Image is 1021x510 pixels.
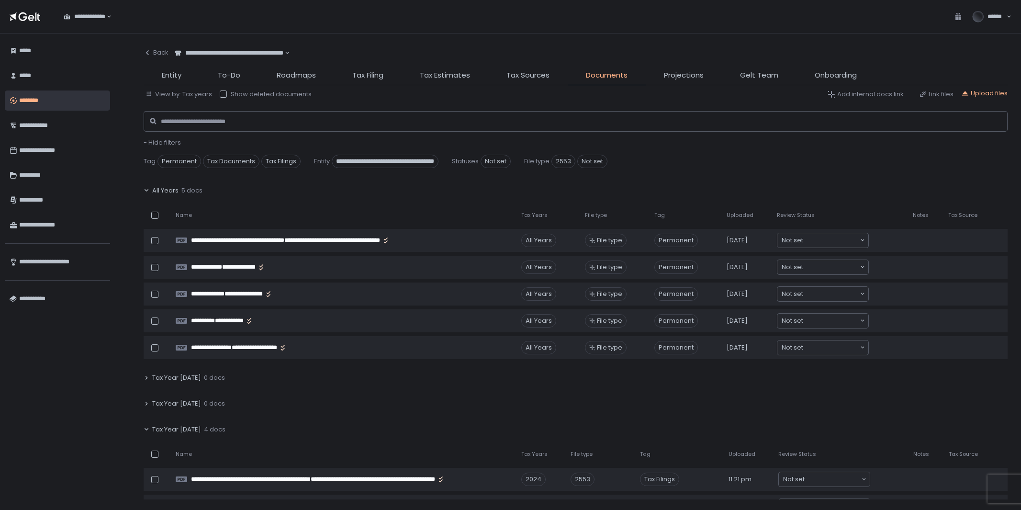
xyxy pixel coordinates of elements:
span: Uploaded [727,212,753,219]
span: Tax Filing [352,70,383,81]
div: Search for option [777,287,868,301]
span: Tax Filings [261,155,301,168]
span: Tax Year [DATE] [152,425,201,434]
input: Search for option [283,48,284,58]
div: All Years [521,261,556,274]
span: Permanent [654,341,698,354]
span: Permanent [654,234,698,247]
span: Review Status [777,212,815,219]
span: Tax Filings [640,473,679,486]
span: Tax Year [DATE] [152,374,201,382]
span: 0 docs [204,374,225,382]
span: To-Do [218,70,240,81]
span: Notes [913,451,929,458]
div: Search for option [777,233,868,248]
span: 0 docs [204,399,225,408]
input: Search for option [803,289,859,299]
span: [DATE] [727,263,748,272]
span: Not set [782,316,803,326]
div: Search for option [777,340,868,355]
span: Tax Years [521,212,548,219]
span: Entity [314,157,330,166]
span: 4 docs [204,425,225,434]
input: Search for option [803,316,859,326]
span: - Hide filters [144,138,181,147]
span: Tax Sources [506,70,550,81]
span: 11:21 pm [729,475,752,484]
span: Uploaded [729,451,755,458]
span: Gelt Team [740,70,778,81]
span: Permanent [157,155,201,168]
span: Review Status [778,451,816,458]
input: Search for option [803,343,859,352]
button: Add internal docs link [828,90,904,99]
span: File type [571,451,593,458]
span: Notes [913,212,929,219]
span: All Years [152,186,179,195]
div: Search for option [777,314,868,328]
span: Permanent [654,314,698,328]
span: Not set [782,262,803,272]
span: File type [524,157,550,166]
span: Tax Years [521,451,548,458]
div: 2553 [571,473,595,486]
input: Search for option [803,236,859,245]
div: Search for option [57,7,112,27]
span: Tax Documents [203,155,259,168]
span: 5 docs [181,186,202,195]
span: Tag [640,451,651,458]
div: All Years [521,314,556,328]
span: [DATE] [727,290,748,298]
span: [DATE] [727,236,748,245]
span: File type [597,343,622,352]
span: Projections [664,70,704,81]
span: Permanent [654,261,698,274]
div: Search for option [168,43,290,63]
span: File type [597,236,622,245]
div: Search for option [779,472,870,487]
div: All Years [521,287,556,301]
div: 2024 [521,473,546,486]
span: Not set [782,236,803,245]
span: Permanent [654,287,698,301]
span: Tax Year [DATE] [152,399,201,408]
span: Not set [782,343,803,352]
span: Name [176,451,192,458]
span: Name [176,212,192,219]
div: All Years [521,234,556,247]
span: Tax Estimates [420,70,470,81]
span: Tag [144,157,156,166]
span: Statuses [452,157,479,166]
span: File type [585,212,607,219]
span: [DATE] [727,343,748,352]
button: Link files [919,90,954,99]
span: 2553 [551,155,575,168]
span: File type [597,317,622,325]
span: Documents [586,70,628,81]
span: Entity [162,70,181,81]
span: Not set [481,155,511,168]
span: Tag [654,212,665,219]
span: [DATE] [727,317,748,325]
button: View by: Tax years [146,90,212,99]
span: Not set [577,155,607,168]
div: Search for option [777,260,868,274]
span: Onboarding [815,70,857,81]
div: Back [144,48,168,57]
span: File type [597,290,622,298]
span: File type [597,263,622,272]
span: Not set [783,475,805,484]
input: Search for option [805,475,861,484]
span: Tax Source [949,451,978,458]
span: Tax Source [948,212,977,219]
span: Roadmaps [277,70,316,81]
button: Back [144,43,168,62]
div: All Years [521,341,556,354]
button: Upload files [961,89,1008,98]
input: Search for option [105,12,106,22]
span: Not set [782,289,803,299]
